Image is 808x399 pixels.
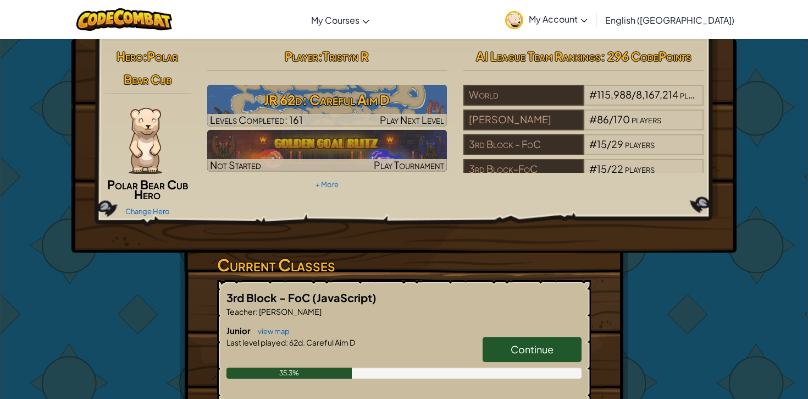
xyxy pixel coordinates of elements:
span: Teacher [226,307,256,316]
span: players [625,162,655,175]
span: # [589,162,597,175]
span: 29 [611,138,623,150]
a: Not StartedPlay Tournament [207,130,447,172]
a: view map [252,327,290,336]
div: World [463,85,583,106]
span: 115,988 [597,88,632,101]
span: 15 [597,162,607,175]
span: players [632,113,661,125]
span: : [286,337,288,347]
span: Tristyn R [323,48,369,64]
span: # [589,138,597,150]
span: players [680,88,710,101]
div: 35.3% [226,368,352,379]
span: 62d. [288,337,305,347]
span: : [143,48,147,64]
img: avatar [505,11,523,29]
a: + More [316,180,339,189]
span: [PERSON_NAME] [258,307,322,316]
span: AI League Team Rankings [476,48,601,64]
a: My Courses [306,5,375,35]
a: Change Hero [125,207,170,216]
span: Continue [511,343,554,356]
div: [PERSON_NAME] [463,110,583,130]
h3: Current Classes [217,253,591,277]
span: Junior [226,325,252,336]
span: : [256,307,258,316]
span: Hero [117,48,143,64]
span: Polar Bear Cub Hero [107,177,188,202]
span: : [318,48,323,64]
a: My Account [500,2,593,37]
span: My Courses [311,14,359,26]
span: Careful Aim D [305,337,355,347]
span: Play Next Level [380,113,444,126]
span: / [607,162,611,175]
a: English ([GEOGRAPHIC_DATA]) [600,5,740,35]
span: Last level played [226,337,286,347]
img: CodeCombat logo [76,8,173,31]
a: World#115,988/8,167,214players [463,95,704,108]
a: 3rd Block - FoC#15/29players [463,145,704,157]
span: / [607,138,611,150]
span: Not Started [210,158,261,171]
span: 22 [611,162,623,175]
span: Player [285,48,318,64]
span: 8,167,214 [636,88,678,101]
span: players [625,138,655,150]
span: : 296 CodePoints [601,48,691,64]
span: My Account [529,13,588,25]
a: Play Next Level [207,85,447,127]
span: # [589,113,597,125]
a: [PERSON_NAME]#86/170players [463,120,704,133]
h3: JR 62d: Careful Aim D [207,88,447,112]
img: Polar-bear-cub-paper-doll.png [129,108,162,174]
span: / [609,113,613,125]
span: 86 [597,113,609,125]
div: 3rd Block-FoC [463,159,583,180]
img: JR 62d: Careful Aim D [207,85,447,127]
span: 170 [613,113,630,125]
span: / [632,88,636,101]
span: Levels Completed: 161 [210,113,303,126]
div: 3rd Block - FoC [463,134,583,155]
span: # [589,88,597,101]
span: (JavaScript) [312,291,377,304]
span: 15 [597,138,607,150]
span: Play Tournament [374,158,444,171]
span: English ([GEOGRAPHIC_DATA]) [605,14,734,26]
span: 3rd Block - FoC [226,291,312,304]
span: Polar Bear Cub [124,48,179,87]
a: 3rd Block-FoC#15/22players [463,170,704,182]
img: Golden Goal [207,130,447,172]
